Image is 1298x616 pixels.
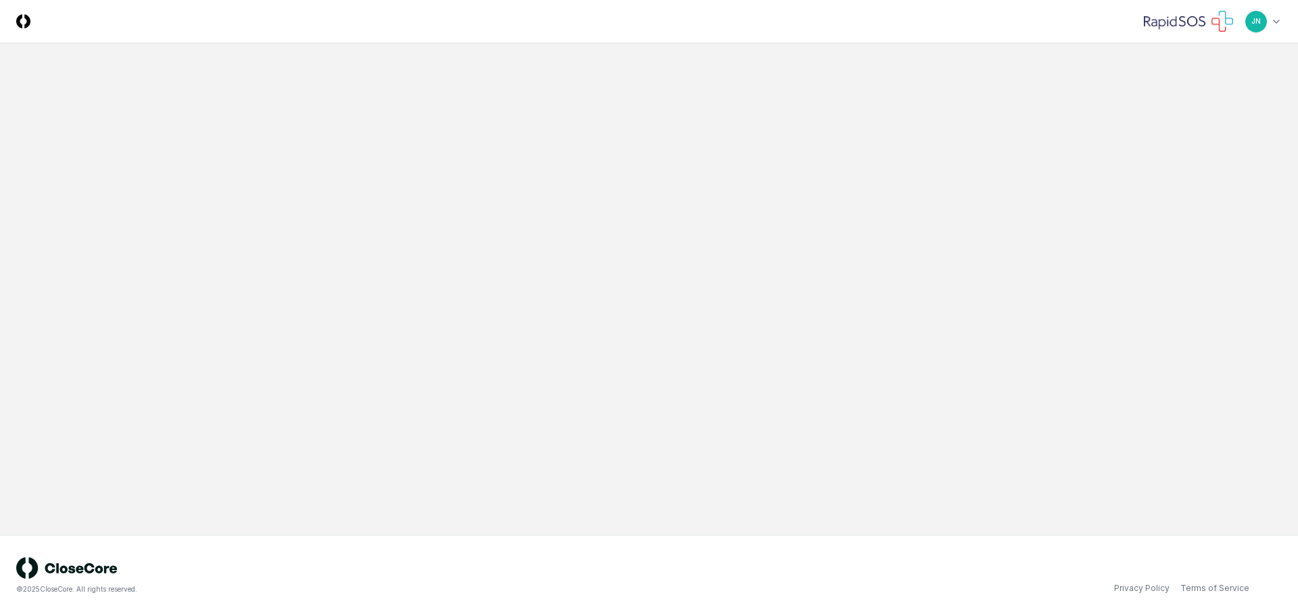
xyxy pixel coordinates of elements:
img: logo [16,557,118,579]
img: RapidSOS logo [1144,11,1233,32]
div: © 2025 CloseCore. All rights reserved. [16,584,649,594]
img: Logo [16,14,30,28]
button: JN [1244,9,1268,34]
span: JN [1251,16,1261,26]
a: Terms of Service [1180,582,1249,594]
a: Privacy Policy [1114,582,1170,594]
